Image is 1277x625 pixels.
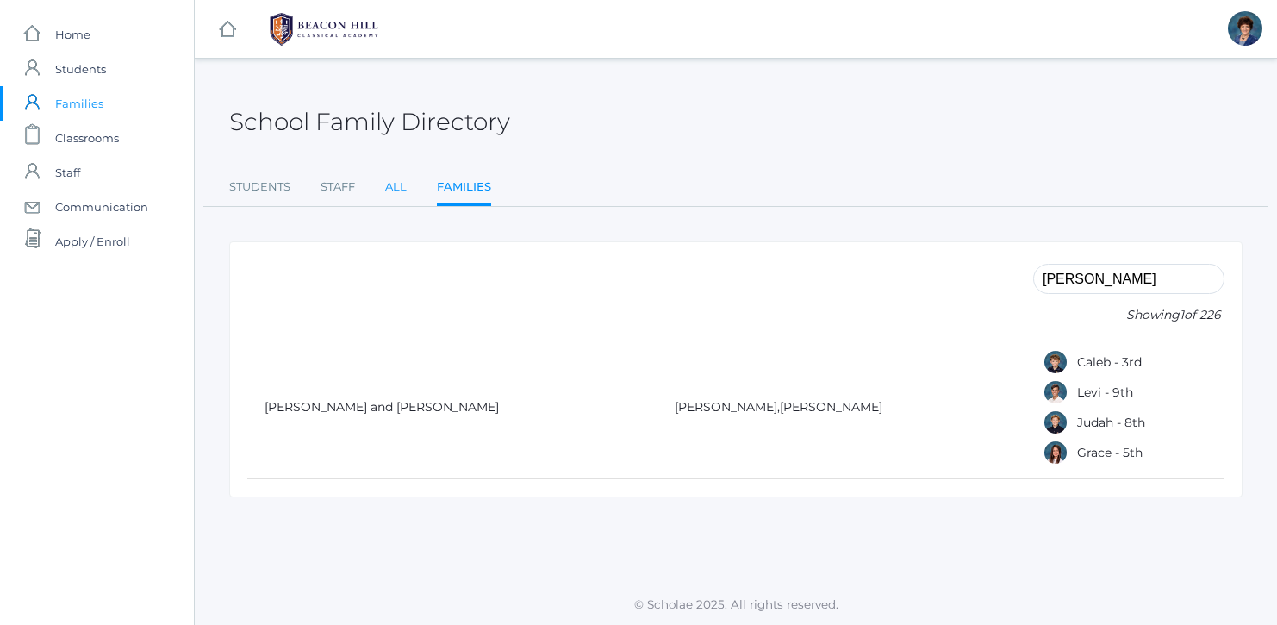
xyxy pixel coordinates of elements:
[259,8,389,51] img: BHCALogos-05-308ed15e86a5a0abce9b8dd61676a3503ac9727e845dece92d48e8588c001991.png
[1180,307,1184,322] span: 1
[675,399,777,415] a: [PERSON_NAME]
[55,52,106,86] span: Students
[55,224,130,259] span: Apply / Enroll
[1077,445,1143,460] a: Grace - 5th
[1077,354,1142,370] a: Caleb - 3rd
[195,596,1277,613] p: © Scholae 2025. All rights reserved.
[55,155,80,190] span: Staff
[1043,440,1068,466] div: Grace Carpenter
[229,109,510,135] h2: School Family Directory
[1077,415,1145,430] a: Judah - 8th
[321,170,355,204] a: Staff
[55,17,90,52] span: Home
[55,121,119,155] span: Classrooms
[55,190,148,224] span: Communication
[437,170,491,207] a: Families
[229,170,290,204] a: Students
[55,86,103,121] span: Families
[780,399,882,415] a: [PERSON_NAME]
[1043,349,1068,375] div: Caleb Carpenter
[385,170,407,204] a: All
[1033,306,1224,324] p: Showing of 226
[657,336,1025,479] td: ,
[1043,379,1068,405] div: Levi Carpenter
[1228,11,1262,46] div: Carolyn Sugimoto
[1077,384,1133,400] a: Levi - 9th
[265,399,499,415] a: [PERSON_NAME] and [PERSON_NAME]
[1033,264,1224,294] input: Filter by name
[1043,409,1068,435] div: Judah Carpenter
